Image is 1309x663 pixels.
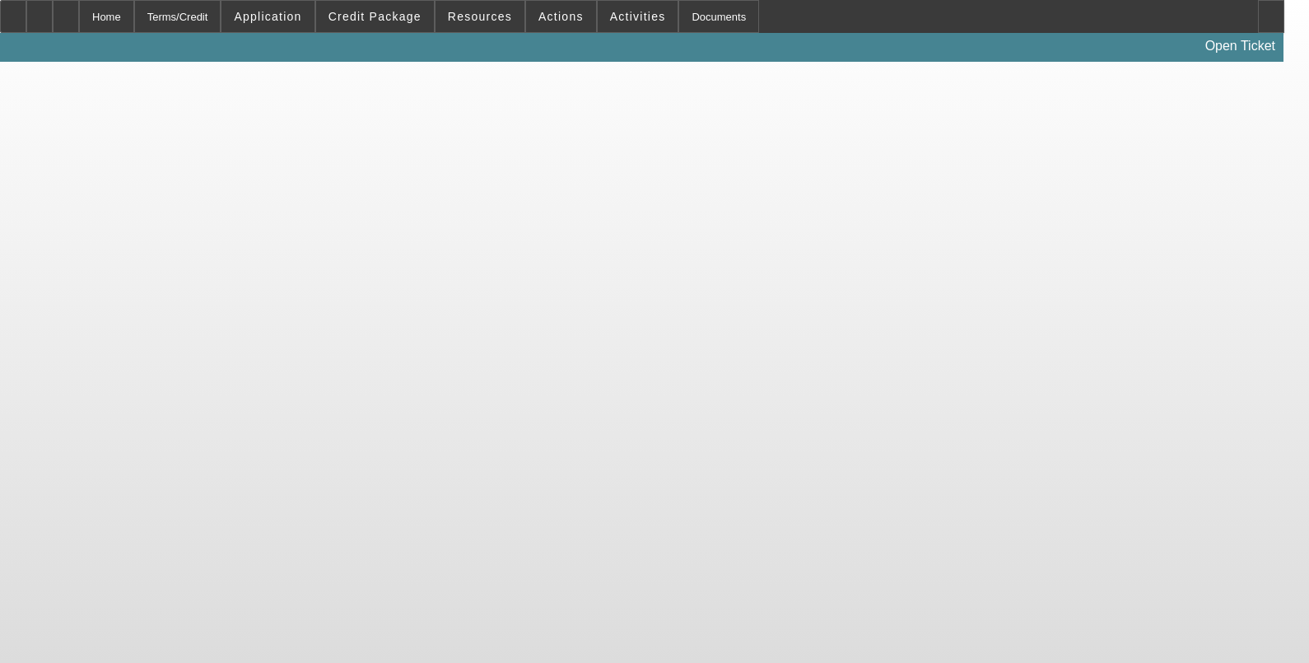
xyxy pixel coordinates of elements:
a: Open Ticket [1199,32,1282,60]
button: Resources [436,1,524,32]
button: Credit Package [316,1,434,32]
span: Application [234,10,301,23]
span: Resources [448,10,512,23]
span: Credit Package [328,10,422,23]
button: Activities [598,1,678,32]
button: Application [221,1,314,32]
span: Actions [538,10,584,23]
button: Actions [526,1,596,32]
span: Activities [610,10,666,23]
